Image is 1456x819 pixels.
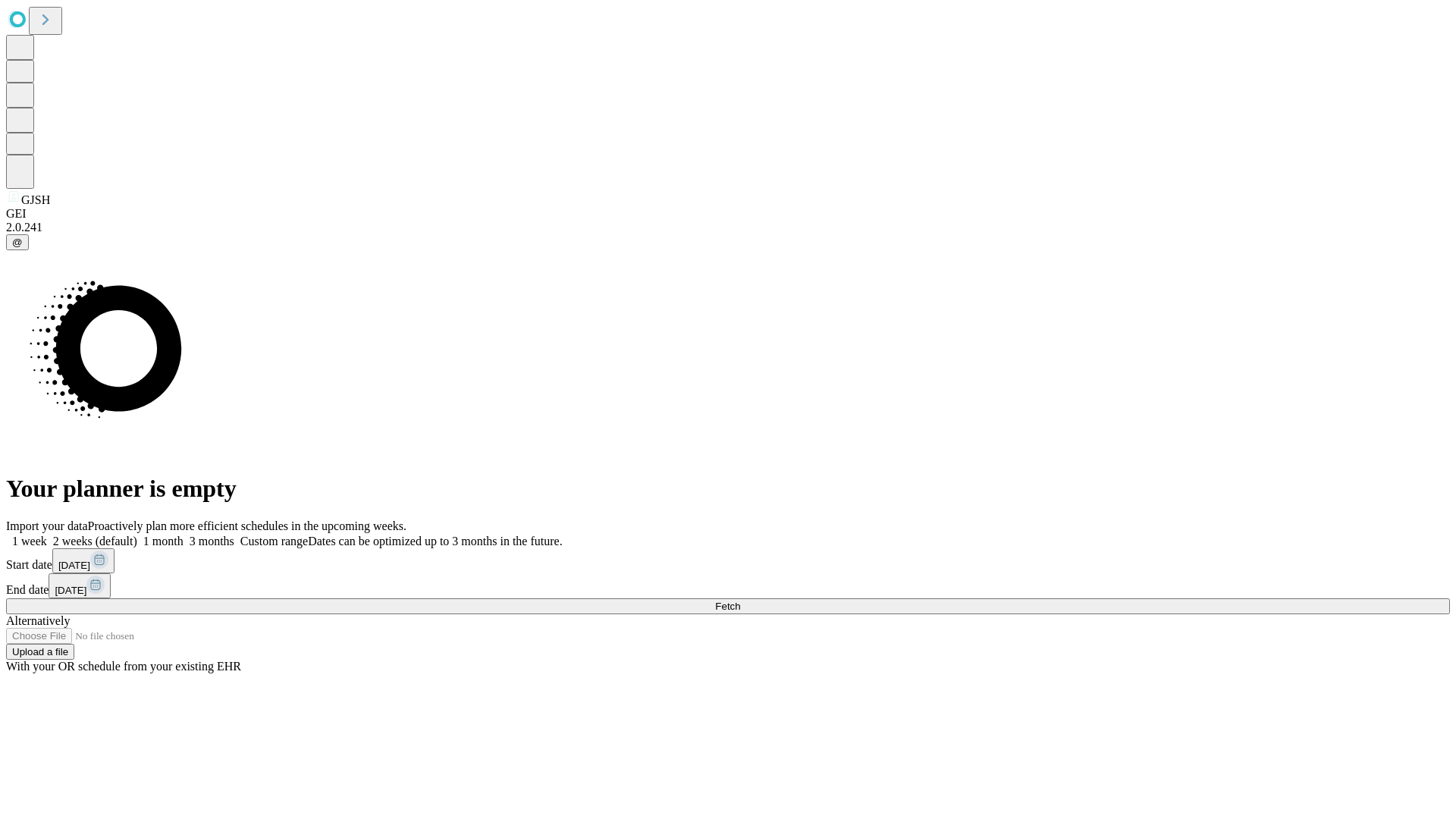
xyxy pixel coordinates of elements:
span: Dates can be optimized up to 3 months in the future. [308,535,562,548]
span: 2 weeks (default) [53,535,137,548]
button: Fetch [6,598,1450,614]
button: [DATE] [49,573,111,598]
span: Import your data [6,519,88,532]
span: 1 week [12,535,47,548]
h1: Your planner is empty [6,475,1450,503]
span: Proactively plan more efficient schedules in the upcoming weeks. [88,519,406,532]
span: Alternatively [6,614,70,627]
span: 1 month [143,535,184,548]
span: GJSH [21,193,50,206]
div: End date [6,573,1450,598]
span: Custom range [240,535,308,548]
span: Fetch [715,601,740,612]
button: [DATE] [52,548,115,573]
span: [DATE] [58,560,90,571]
span: With your OR schedule from your existing EHR [6,660,241,673]
div: GEI [6,207,1450,221]
button: Upload a file [6,644,74,660]
span: @ [12,237,23,248]
span: [DATE] [55,585,86,596]
span: 3 months [190,535,234,548]
div: Start date [6,548,1450,573]
div: 2.0.241 [6,221,1450,234]
button: @ [6,234,29,250]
